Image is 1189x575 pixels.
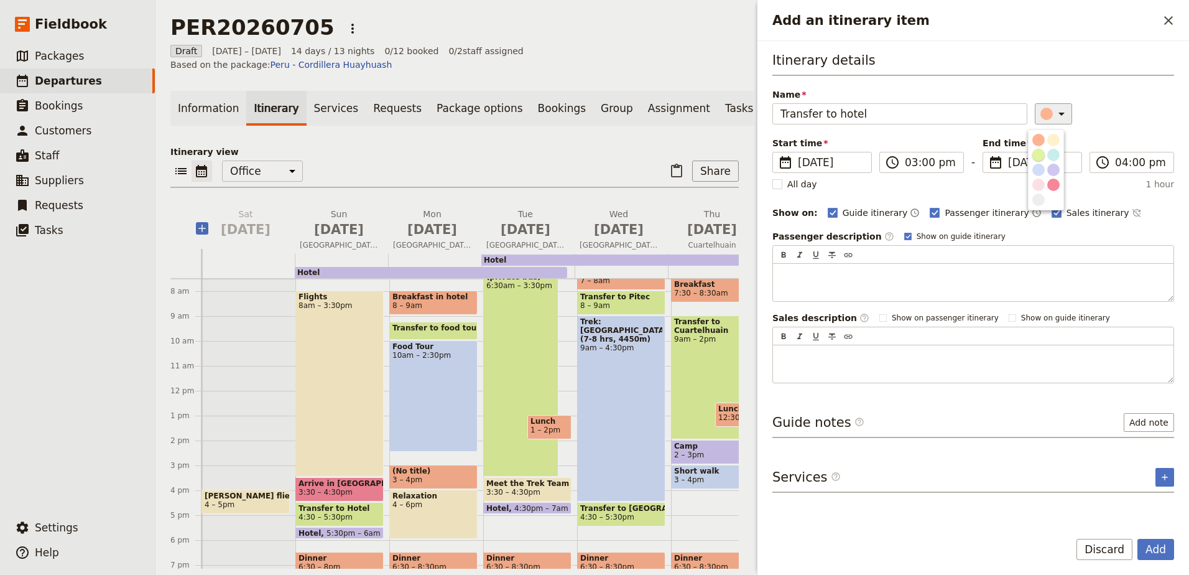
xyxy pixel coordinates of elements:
span: 3:30 – 4:30pm [486,488,540,497]
div: Transfer to [GEOGRAPHIC_DATA]4:30 – 5:30pm [577,502,665,526]
span: Transfer to Cuartelhuain [674,317,743,335]
span: Guide itinerary [843,207,908,219]
div: 12 pm [170,386,201,396]
a: Requests [366,91,429,126]
div: Transfer to [GEOGRAPHIC_DATA] (private bus)6:30am – 3:30pm [483,253,558,477]
button: Format strikethrough [825,248,839,262]
button: Share [692,161,739,182]
a: Information [170,91,246,126]
button: Add before day 1 [196,208,208,254]
h2: Mon [393,208,471,239]
h2: Add an itinerary item [772,11,1158,30]
div: [PERSON_NAME] flies in [DATE] - extra night hotel/airport pick up 22304 – 5pm [201,490,290,514]
span: 4 – 5pm [205,500,234,509]
span: 0/12 booked [384,45,438,57]
div: Lunch1 – 2pm [527,415,571,439]
button: Insert link [841,248,855,262]
span: Passenger itinerary [945,207,1029,219]
span: Flights [298,292,381,301]
button: Time not shown on sales itinerary [1132,205,1142,220]
span: All day [787,178,817,190]
button: Paste itinerary item [666,161,687,182]
button: ​ [1035,103,1072,124]
span: 4:30pm – 7am [514,504,568,512]
button: Thu [DATE]Cuartelhuain [668,208,761,254]
button: Add [1137,539,1174,560]
div: Transfer to Cuartelhuain9am – 2pm [671,316,746,439]
input: ​ [905,155,956,170]
span: Food Tour [392,342,474,351]
a: Services [307,91,366,126]
span: 6:30 – 8:30pm [392,563,474,571]
button: Format underline [809,248,823,262]
div: Lunch12:30 – 1:30pm [715,403,759,427]
span: ​ [854,417,864,432]
span: 6:30am – 3:30pm [486,281,555,290]
div: (No title)3 – 4pm [389,465,478,489]
span: ​ [1095,155,1110,170]
h2: Wed [580,208,658,239]
span: [GEOGRAPHIC_DATA] / [GEOGRAPHIC_DATA] [481,240,570,250]
span: ​ [885,155,900,170]
span: Dinner [580,554,662,563]
span: 6:30 – 8pm [298,563,381,571]
div: Breakfast7:30 – 8:30am [671,278,759,302]
span: - [971,154,975,173]
div: Meet the Trek Team3:30 – 4:30pm [483,477,571,502]
span: ​ [884,231,894,241]
span: Suppliers [35,174,84,187]
span: 8am – 3:30pm [298,301,381,310]
div: Hotel4:30pm – 7am [483,502,571,514]
span: [DATE] [798,155,864,170]
span: ​ [859,313,869,323]
button: Mon [DATE][GEOGRAPHIC_DATA] [388,208,481,254]
div: Camp2 – 3pm [671,440,759,464]
span: Transfer to [GEOGRAPHIC_DATA] [580,504,662,513]
span: 1 hour [1146,178,1174,190]
span: Transfer to Hotel [298,504,381,513]
span: 7 – 8am [580,276,610,285]
div: 7 pm [170,560,201,570]
span: 8 – 9am [580,301,610,310]
span: [GEOGRAPHIC_DATA] [295,240,383,250]
h2: Tue [486,208,565,239]
button: Add note [1124,413,1174,432]
button: Insert link [841,330,855,344]
a: Itinerary [246,91,306,126]
div: 10 am [170,336,201,346]
h1: PER20260705 [170,15,335,40]
span: 14 days / 13 nights [291,45,375,57]
div: 2 pm [170,436,201,446]
span: Relaxation [392,492,474,500]
div: Transfer to Pitec8 – 9am [577,291,665,315]
span: 6:30 – 8:30pm [580,563,662,571]
span: [DATE] [580,220,658,239]
span: [DATE] [486,220,565,239]
span: Help [35,546,59,559]
span: ​ [831,472,841,487]
button: Time shown on guide itinerary [910,205,920,220]
span: Lunch [530,417,568,426]
span: Customers [35,124,91,137]
div: Trek: [GEOGRAPHIC_DATA] (7-8 hrs, 4450m)9am – 4:30pm [577,316,665,502]
span: Based on the package: [170,58,392,71]
span: Packages [35,50,84,62]
button: Format bold [777,248,790,262]
span: Transfer to Pitec [580,292,662,301]
span: 10am – 2:30pm [392,351,474,360]
span: Sales itinerary [1066,207,1129,219]
div: 3 pm [170,460,201,470]
span: 3:30 – 4:30pm [298,488,353,497]
div: 9 am [170,311,201,321]
a: Bookings [530,91,593,126]
span: Dinner [298,554,381,563]
button: Discard [1076,539,1132,560]
label: Passenger description [772,230,894,243]
span: Tasks [35,224,63,236]
label: Sales description [772,312,869,324]
span: 5:30pm – 6am [326,529,381,537]
button: Format bold [777,330,790,344]
span: [DATE] – [DATE] [212,45,281,57]
span: Short walk [674,467,756,475]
